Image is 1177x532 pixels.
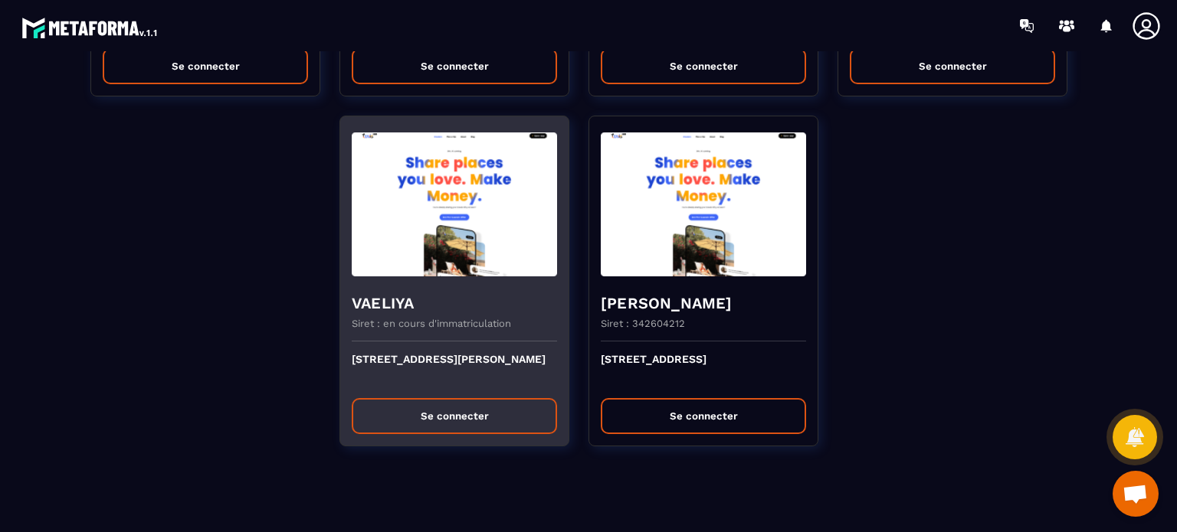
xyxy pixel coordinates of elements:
[352,128,557,281] img: funnel-background
[1113,471,1159,517] div: Ouvrir le chat
[352,398,557,434] button: Se connecter
[601,398,806,434] button: Se connecter
[601,353,806,387] p: [STREET_ADDRESS]
[601,128,806,281] img: funnel-background
[352,318,511,329] p: Siret : en cours d'immatriculation
[601,318,685,329] p: Siret : 342604212
[850,48,1055,84] button: Se connecter
[601,48,806,84] button: Se connecter
[103,48,308,84] button: Se connecter
[21,14,159,41] img: logo
[352,353,557,387] p: [STREET_ADDRESS][PERSON_NAME]
[601,292,806,314] h4: [PERSON_NAME]
[352,48,557,84] button: Se connecter
[352,292,557,314] h4: VAELIYA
